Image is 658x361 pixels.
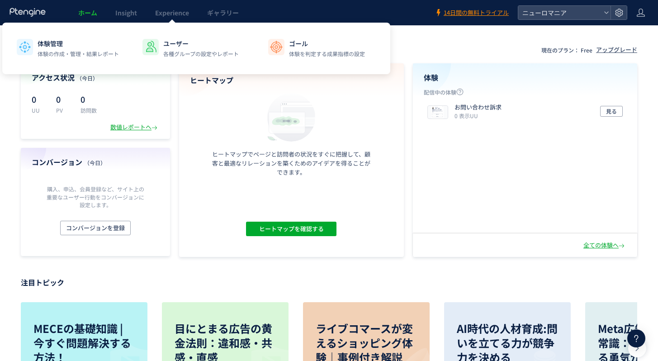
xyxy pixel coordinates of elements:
[163,50,239,58] p: 各種グループの設定やレポート
[56,106,70,114] p: PV
[76,74,98,82] span: （今日）
[454,103,502,112] p: お問い合わせ訴求
[80,106,97,114] p: 訪問数
[520,6,600,19] span: ニューロマニア
[424,72,627,83] h4: 体験
[541,46,592,54] p: 現在のプラン： Free
[115,8,137,17] span: Insight
[56,92,70,106] p: 0
[424,88,627,100] p: 配信中の体験
[444,9,509,17] span: 14日間の無料トライアル
[190,75,393,85] h4: ヒートマップ
[66,221,125,235] span: コンバージョンを登録
[32,106,45,114] p: UU
[78,8,97,17] span: ホーム
[32,72,159,83] h4: アクセス状況
[210,150,373,177] p: ヒートマップでページと訪問者の状況をすぐに把握して、顧客と最適なリレーションを築くためのアイデアを得ることができます。
[259,222,324,236] span: ヒートマップを確認する
[606,106,617,117] span: 見る
[21,275,637,290] p: 注目トピック
[600,106,623,117] button: 見る
[583,241,626,250] div: 全ての体験へ
[44,185,147,208] p: 購入、申込、会員登録など、サイト上の重要なユーザー行動をコンバージョンに設定します。
[38,39,119,48] p: 体験管理
[454,112,478,119] i: 0 表示UU
[80,92,97,106] p: 0
[155,8,189,17] span: Experience
[60,221,131,235] button: コンバージョンを登録
[163,39,239,48] p: ユーザー
[38,50,119,58] p: 体験の作成・管理・結果レポート
[289,39,365,48] p: ゴール
[32,157,159,167] h4: コンバージョン
[32,92,45,106] p: 0
[84,159,106,166] span: （今日）
[435,9,509,17] a: 14日間の無料トライアル
[110,123,159,132] div: 数値レポートへ
[596,46,637,54] div: アップグレード
[289,50,365,58] p: 体験を判定する成果指標の設定
[246,222,336,236] button: ヒートマップを確認する
[207,8,239,17] span: ギャラリー
[428,106,448,119] img: ca6fbad3c2fb91dfb4437e3a2232a8971760343802185.png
